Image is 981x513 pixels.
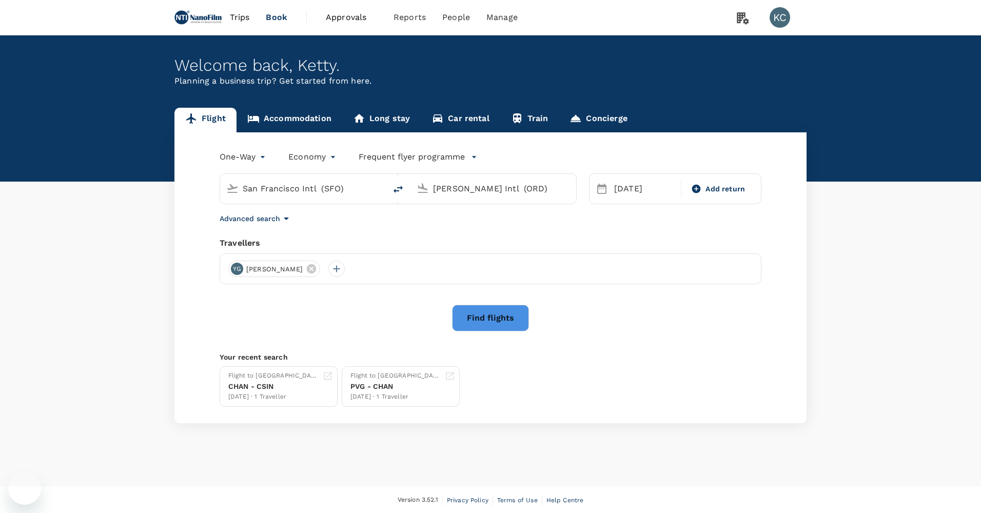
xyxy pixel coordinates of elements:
[174,75,807,87] p: Planning a business trip? Get started from here.
[394,11,426,24] span: Reports
[447,495,488,506] a: Privacy Policy
[497,497,538,504] span: Terms of Use
[350,371,441,381] div: Flight to [GEOGRAPHIC_DATA]
[447,497,488,504] span: Privacy Policy
[379,187,381,189] button: Open
[546,495,584,506] a: Help Centre
[386,177,410,202] button: delete
[546,497,584,504] span: Help Centre
[220,212,292,225] button: Advanced search
[220,149,268,165] div: One-Way
[228,371,319,381] div: Flight to [GEOGRAPHIC_DATA]
[497,495,538,506] a: Terms of Use
[442,11,470,24] span: People
[359,151,465,163] p: Frequent flyer programme
[342,108,421,132] a: Long stay
[220,352,761,362] p: Your recent search
[350,392,441,402] div: [DATE] · 1 Traveller
[240,264,309,274] span: [PERSON_NAME]
[266,11,287,24] span: Book
[569,187,571,189] button: Open
[228,392,319,402] div: [DATE] · 1 Traveller
[610,179,679,199] div: [DATE]
[326,11,377,24] span: Approvals
[398,495,438,505] span: Version 3.52.1
[220,213,280,224] p: Advanced search
[228,381,319,392] div: CHAN - CSIN
[8,472,41,505] iframe: Button to launch messaging window
[452,305,529,331] button: Find flights
[228,261,320,277] div: YG[PERSON_NAME]
[174,6,222,29] img: NANOFILM TECHNOLOGIES INTERNATIONAL LIMITED
[237,108,342,132] a: Accommodation
[486,11,518,24] span: Manage
[559,108,638,132] a: Concierge
[705,184,745,194] span: Add return
[770,7,790,28] div: KC
[220,237,761,249] div: Travellers
[433,181,555,196] input: Going to
[243,181,364,196] input: Depart from
[174,56,807,75] div: Welcome back , Ketty .
[174,108,237,132] a: Flight
[288,149,338,165] div: Economy
[421,108,500,132] a: Car rental
[350,381,441,392] div: PVG - CHAN
[359,151,477,163] button: Frequent flyer programme
[230,11,250,24] span: Trips
[231,263,243,275] div: YG
[500,108,559,132] a: Train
